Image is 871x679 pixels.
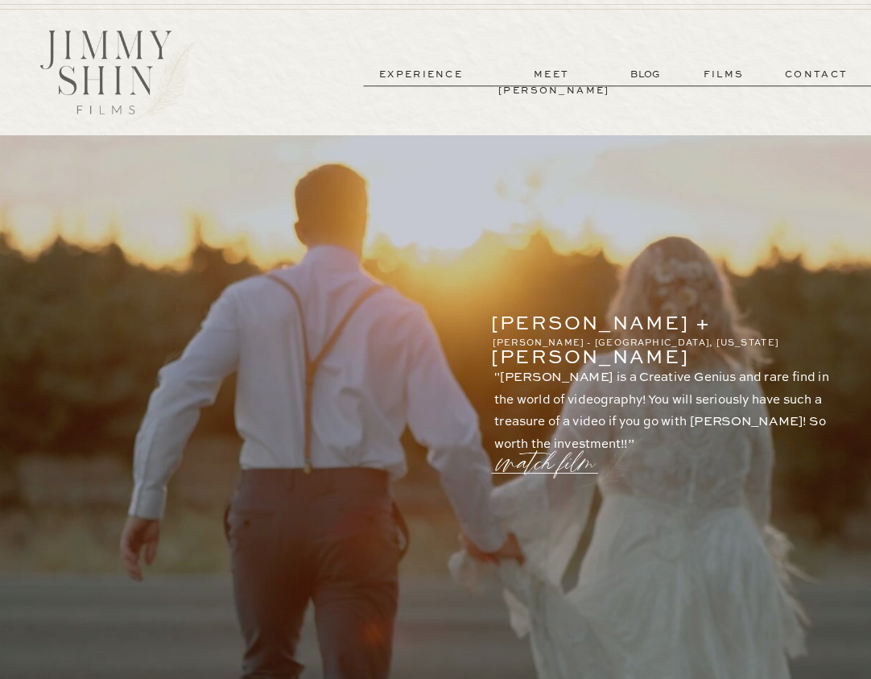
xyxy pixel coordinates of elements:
p: [PERSON_NAME] - [GEOGRAPHIC_DATA], [US_STATE] [493,336,797,349]
p: "[PERSON_NAME] is a Creative Genius and rare find in the world of videography! You will seriously... [494,366,844,437]
a: BLOG [630,67,663,82]
a: experience [367,66,474,83]
a: meet [PERSON_NAME] [498,66,605,83]
a: films [688,66,759,83]
a: contact [764,66,869,83]
a: watch film [498,426,603,482]
p: [PERSON_NAME] + [PERSON_NAME] [491,307,795,326]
